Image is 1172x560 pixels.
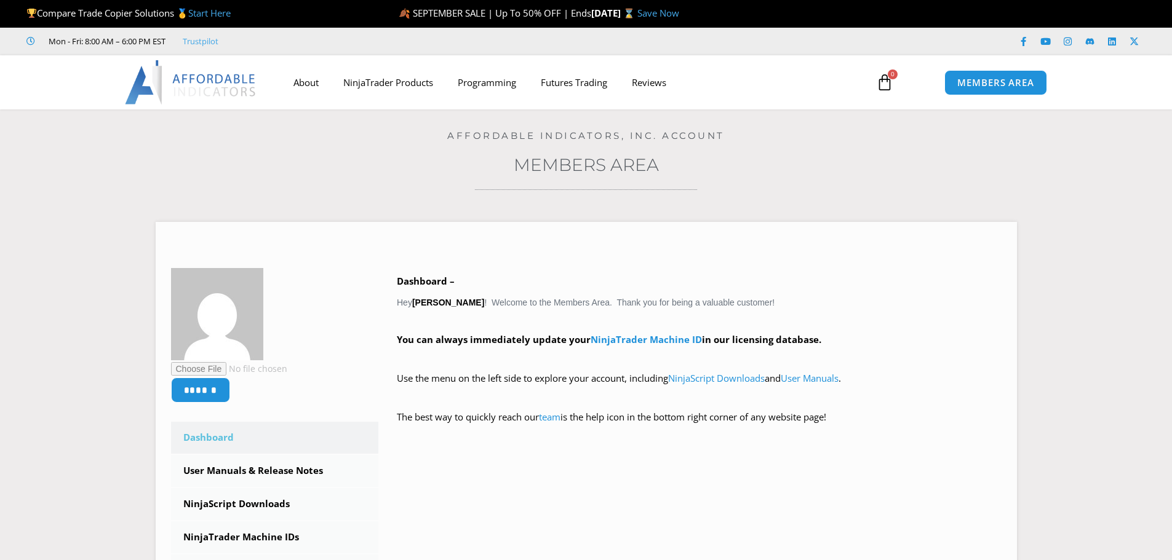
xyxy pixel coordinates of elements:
strong: You can always immediately update your in our licensing database. [397,333,821,345]
a: Reviews [620,68,679,97]
a: NinjaTrader Products [331,68,445,97]
a: Affordable Indicators, Inc. Account [447,130,725,141]
b: Dashboard – [397,275,455,287]
a: Programming [445,68,528,97]
a: Start Here [188,7,231,19]
a: Trustpilot [183,34,218,49]
p: Use the menu on the left side to explore your account, including and . [397,370,1002,404]
span: MEMBERS AREA [957,78,1034,87]
a: 0 [858,65,912,100]
span: Compare Trade Copier Solutions 🥇 [26,7,231,19]
a: Dashboard [171,422,379,454]
a: Save Now [637,7,679,19]
a: MEMBERS AREA [944,70,1047,95]
img: LogoAI | Affordable Indicators – NinjaTrader [125,60,257,105]
a: NinjaTrader Machine IDs [171,521,379,553]
a: NinjaScript Downloads [668,372,765,384]
img: 842d4880f17937e980a275f8b77523be8d85a7b2f58b4847f41fd4c6351bd382 [171,268,263,360]
img: 🏆 [27,9,36,18]
a: Members Area [514,154,659,175]
p: The best way to quickly reach our is the help icon in the bottom right corner of any website page! [397,409,1002,443]
strong: [PERSON_NAME] [412,298,484,307]
span: 🍂 SEPTEMBER SALE | Up To 50% OFF | Ends [399,7,591,19]
nav: Menu [281,68,862,97]
a: User Manuals [781,372,839,384]
a: User Manuals & Release Notes [171,455,379,487]
div: Hey ! Welcome to the Members Area. Thank you for being a valuable customer! [397,273,1002,443]
strong: [DATE] ⌛ [591,7,637,19]
a: NinjaTrader Machine ID [591,333,702,345]
span: Mon - Fri: 8:00 AM – 6:00 PM EST [46,34,165,49]
a: About [281,68,331,97]
a: team [539,411,560,423]
a: Futures Trading [528,68,620,97]
a: NinjaScript Downloads [171,488,379,520]
span: 0 [888,69,898,79]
